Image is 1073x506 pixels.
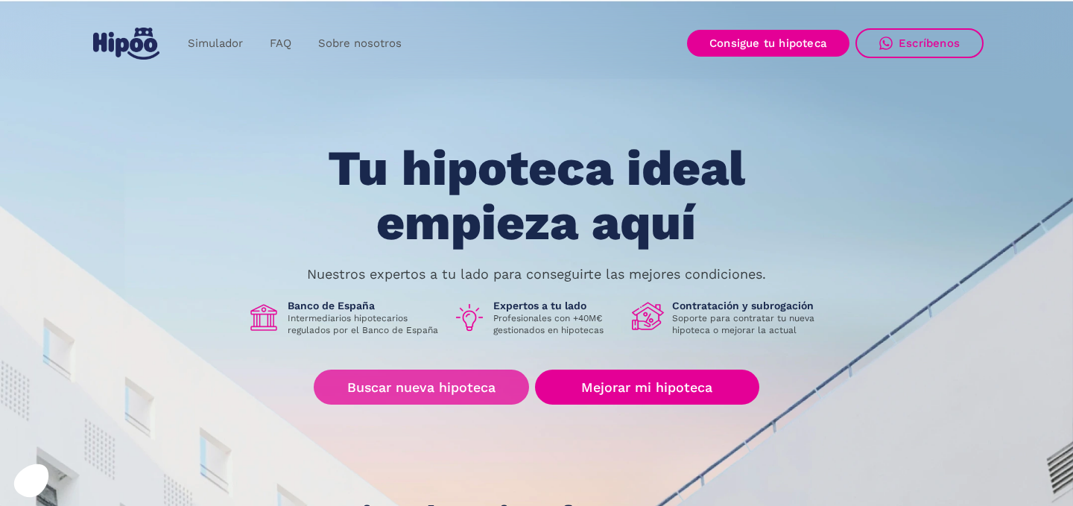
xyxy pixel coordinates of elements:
p: Profesionales con +40M€ gestionados en hipotecas [493,312,620,336]
div: Escríbenos [899,37,960,50]
h1: Banco de España [288,299,441,312]
a: Escríbenos [855,28,984,58]
a: Buscar nueva hipoteca [314,370,529,405]
h1: Expertos a tu lado [493,299,620,312]
a: Simulador [174,29,256,58]
a: Mejorar mi hipoteca [535,370,759,405]
p: Soporte para contratar tu nueva hipoteca o mejorar la actual [672,312,826,336]
a: FAQ [256,29,305,58]
h1: Tu hipoteca ideal empieza aquí [254,142,819,250]
p: Nuestros expertos a tu lado para conseguirte las mejores condiciones. [307,268,766,280]
a: Consigue tu hipoteca [687,30,849,57]
a: Sobre nosotros [305,29,415,58]
p: Intermediarios hipotecarios regulados por el Banco de España [288,312,441,336]
a: home [89,22,162,66]
h1: Contratación y subrogación [672,299,826,312]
